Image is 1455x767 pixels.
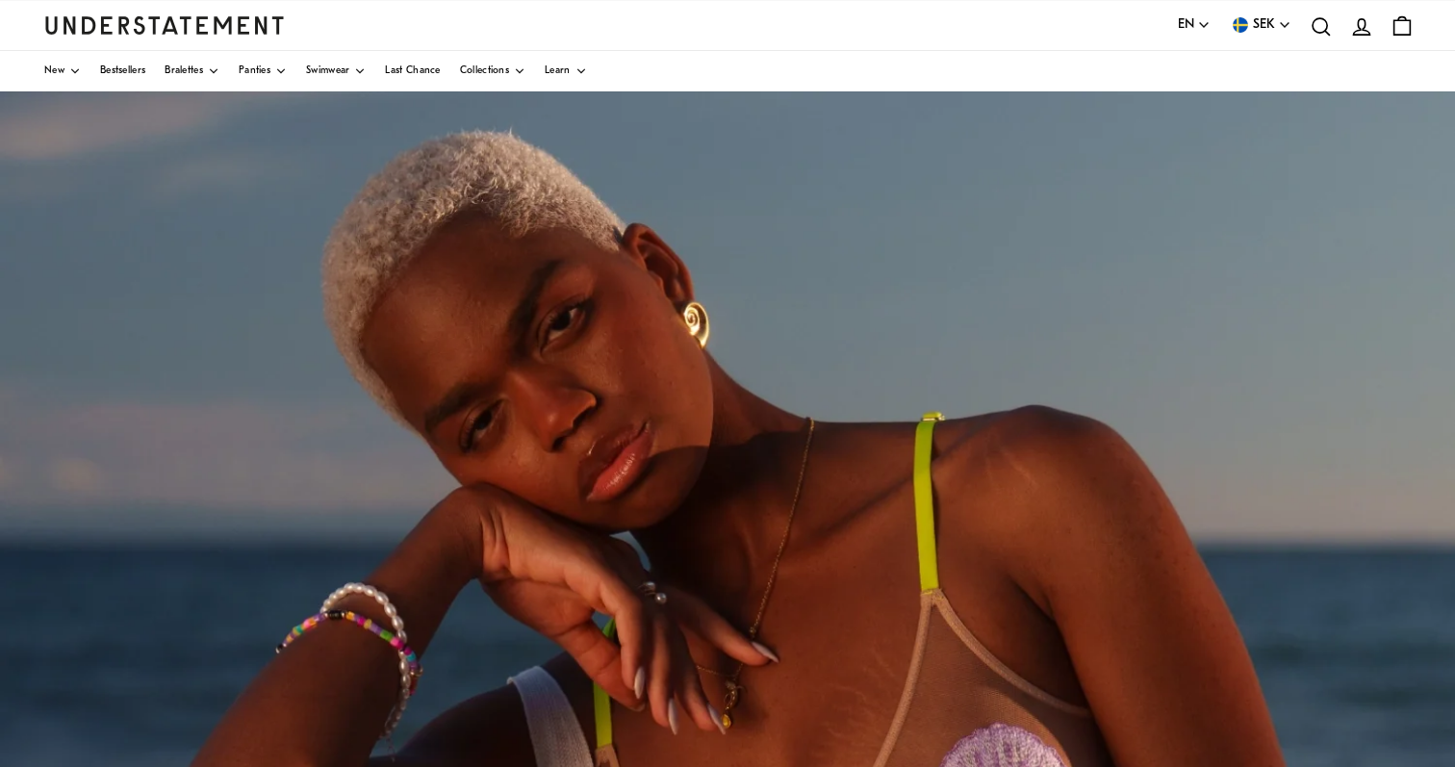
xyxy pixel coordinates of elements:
[44,66,64,76] span: New
[44,51,81,91] a: New
[460,66,509,76] span: Collections
[545,51,587,91] a: Learn
[165,51,219,91] a: Bralettes
[1253,14,1275,36] span: SEK
[385,51,440,91] a: Last Chance
[385,66,440,76] span: Last Chance
[44,16,285,34] a: Understatement Homepage
[306,51,366,91] a: Swimwear
[165,66,203,76] span: Bralettes
[239,51,287,91] a: Panties
[100,66,145,76] span: Bestsellers
[1178,14,1211,36] button: EN
[460,51,525,91] a: Collections
[306,66,349,76] span: Swimwear
[1178,14,1194,36] span: EN
[239,66,270,76] span: Panties
[100,51,145,91] a: Bestsellers
[1230,14,1291,36] button: SEK
[545,66,571,76] span: Learn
